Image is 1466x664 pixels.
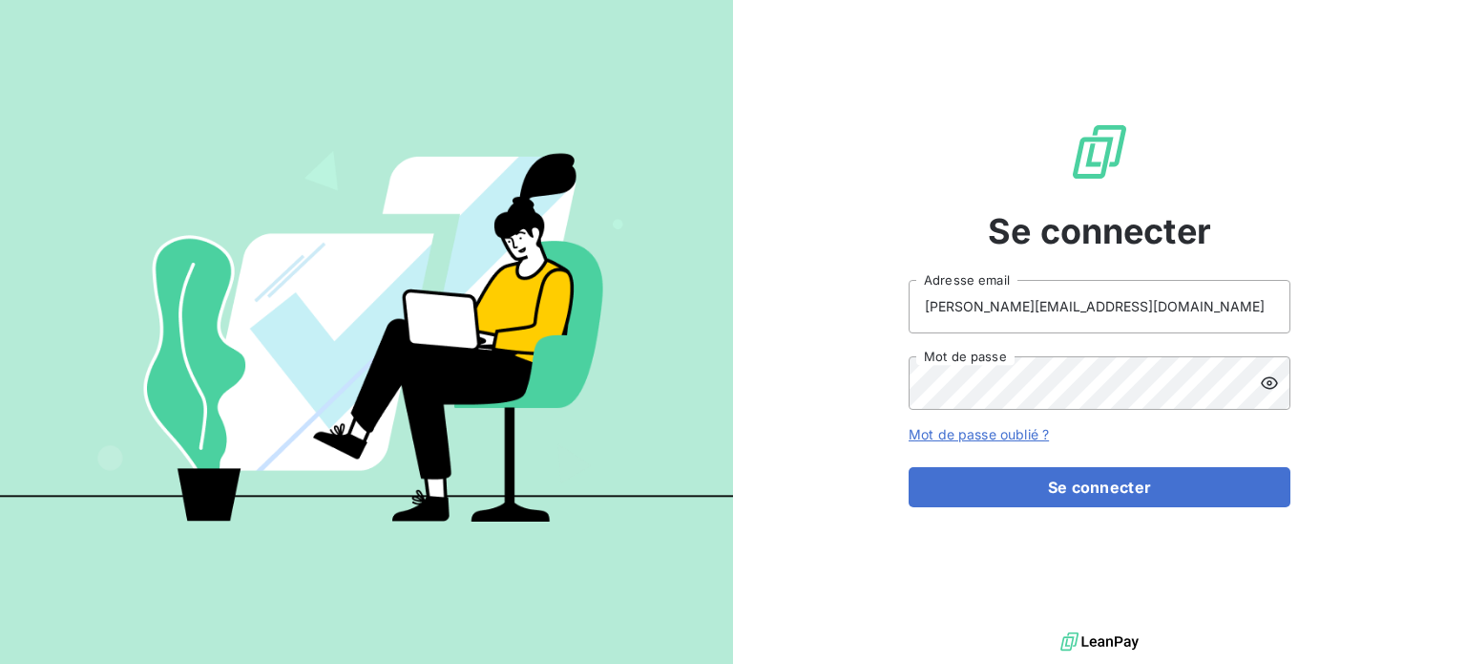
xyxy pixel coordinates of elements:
[909,467,1290,507] button: Se connecter
[909,426,1049,442] a: Mot de passe oublié ?
[1069,121,1130,182] img: Logo LeanPay
[988,205,1211,257] span: Se connecter
[909,280,1290,333] input: placeholder
[1060,628,1139,656] img: logo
